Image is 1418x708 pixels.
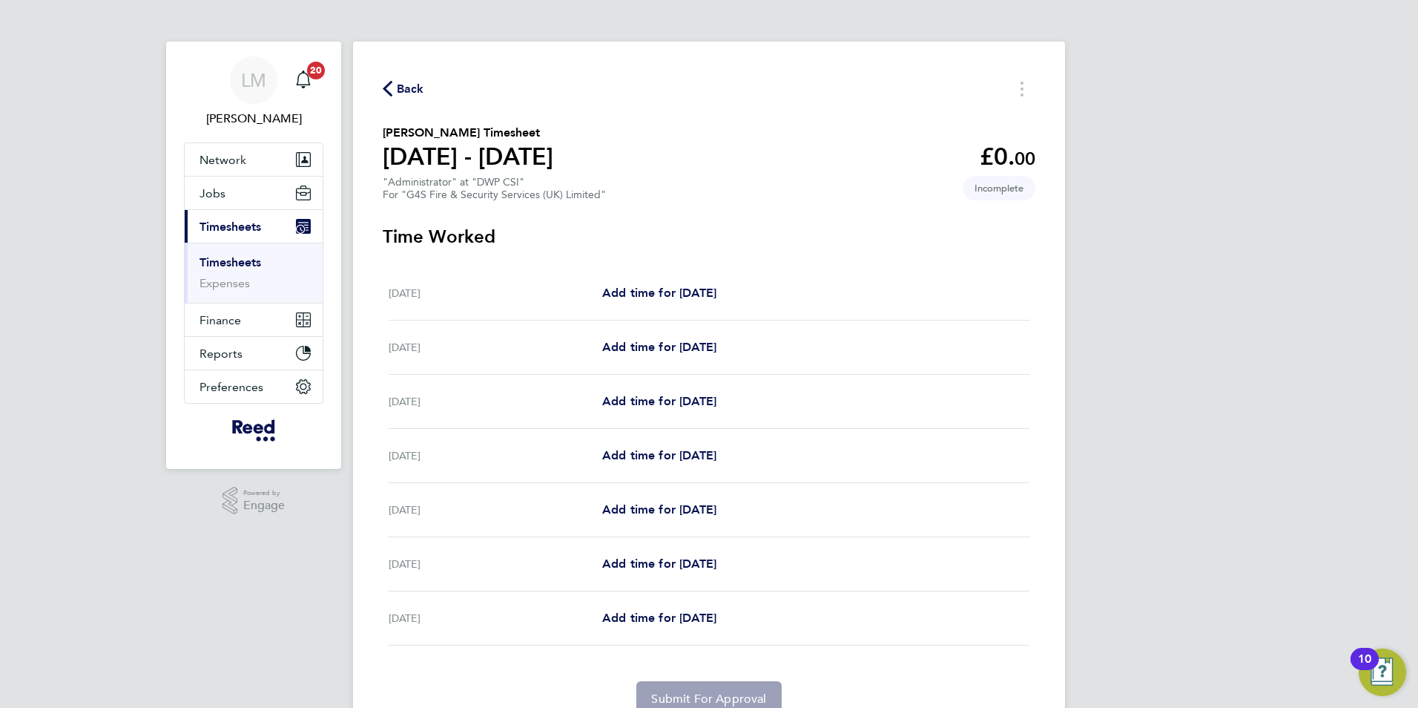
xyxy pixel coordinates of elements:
a: LM[PERSON_NAME] [184,56,323,128]
a: Add time for [DATE] [602,393,716,410]
span: 20 [307,62,325,79]
span: Add time for [DATE] [602,286,716,300]
a: Add time for [DATE] [602,338,716,356]
button: Reports [185,337,323,370]
button: Network [185,143,323,176]
h1: [DATE] - [DATE] [383,142,553,171]
div: 10 [1358,659,1371,678]
a: Add time for [DATE] [602,609,716,627]
span: Finance [199,313,241,327]
span: Powered by [243,487,285,499]
a: Add time for [DATE] [602,284,716,302]
img: freesy-logo-retina.png [232,419,274,442]
span: Add time for [DATE] [602,394,716,408]
button: Jobs [185,177,323,209]
span: 00 [1015,148,1035,169]
span: Add time for [DATE] [602,448,716,462]
a: Add time for [DATE] [602,447,716,465]
a: Go to home page [184,419,323,442]
h2: [PERSON_NAME] Timesheet [383,124,553,142]
span: Network [199,153,246,167]
button: Preferences [185,370,323,403]
span: Add time for [DATE] [602,611,716,625]
span: Timesheets [199,220,261,234]
button: Timesheets Menu [1009,77,1035,100]
button: Back [383,79,424,98]
span: Laura Millward [184,110,323,128]
span: LM [241,71,266,90]
div: [DATE] [389,284,602,302]
button: Open Resource Center, 10 new notifications [1359,649,1406,696]
div: [DATE] [389,338,602,356]
a: Expenses [199,276,250,290]
button: Finance [185,304,323,336]
span: This timesheet is Incomplete. [963,176,1035,200]
span: Jobs [199,186,225,200]
span: Engage [243,499,285,512]
a: Powered byEngage [222,487,286,515]
span: Back [397,80,424,98]
app-decimal: £0. [980,142,1035,171]
button: Timesheets [185,210,323,243]
div: For "G4S Fire & Security Services (UK) Limited" [383,189,606,201]
div: Timesheets [185,243,323,303]
div: "Administrator" at "DWP CSI" [383,176,606,201]
span: Preferences [199,380,263,394]
a: Timesheets [199,255,261,269]
span: Add time for [DATE] [602,502,716,517]
div: [DATE] [389,555,602,573]
a: 20 [288,56,318,104]
a: Add time for [DATE] [602,501,716,519]
div: [DATE] [389,501,602,519]
h3: Time Worked [383,225,1035,249]
span: Add time for [DATE] [602,557,716,571]
div: [DATE] [389,609,602,627]
span: Add time for [DATE] [602,340,716,354]
a: Add time for [DATE] [602,555,716,573]
div: [DATE] [389,393,602,410]
div: [DATE] [389,447,602,465]
nav: Main navigation [166,42,341,469]
span: Reports [199,347,243,361]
